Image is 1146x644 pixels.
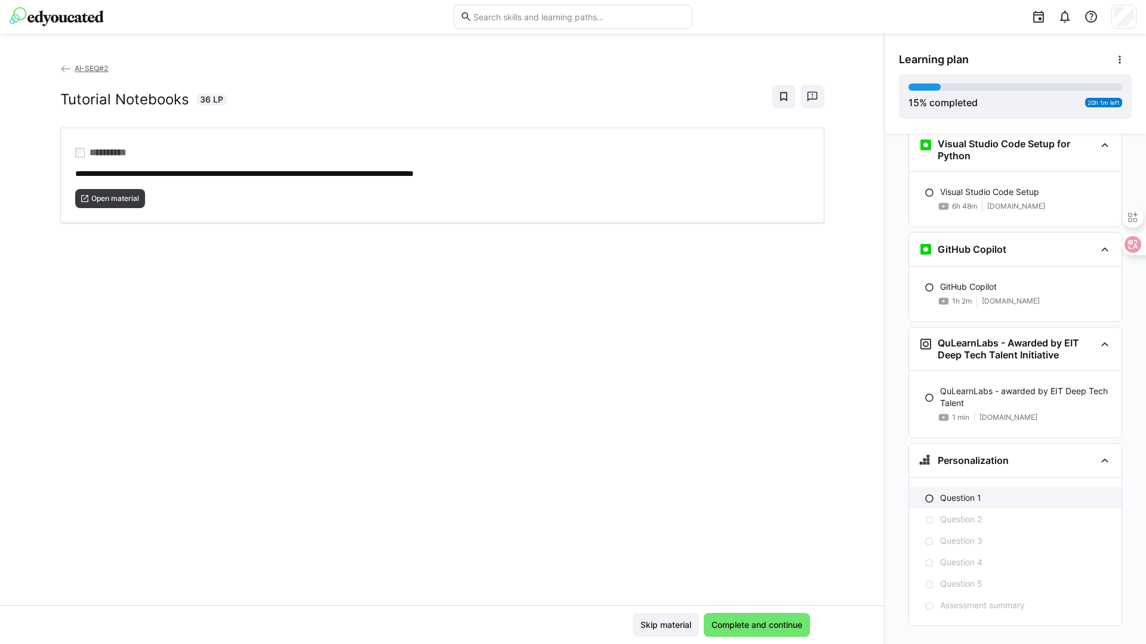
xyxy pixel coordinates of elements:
h3: Visual Studio Code Setup for Python [938,138,1095,162]
button: Complete and continue [704,613,810,637]
h2: Tutorial Notebooks [60,91,189,109]
button: Skip material [633,613,699,637]
p: Question 4 [940,556,982,568]
span: Open material [90,194,140,203]
p: QuLearnLabs - awarded by EIT Deep Tech Talent [940,385,1112,409]
span: Skip material [639,619,693,631]
span: 6h 48m [952,202,977,211]
span: Learning plan [899,53,969,66]
button: Open material [75,189,146,208]
h3: GitHub Copilot [938,243,1006,255]
span: 1h 2m [952,296,972,306]
span: 20h 1m left [1088,99,1120,106]
p: GitHub Copilot [940,281,997,293]
p: Question 1 [940,492,981,504]
p: Visual Studio Code Setup [940,186,1039,198]
span: AI-SEQ#2 [75,64,108,73]
span: [DOMAIN_NAME] [982,296,1040,306]
span: 15 [908,97,919,109]
input: Search skills and learning paths… [472,11,686,22]
div: % completed [908,95,978,110]
span: 36 LP [200,94,223,106]
span: 1 min [952,413,969,422]
p: Question 5 [940,578,982,590]
p: Question 2 [940,513,982,525]
span: [DOMAIN_NAME] [987,202,1045,211]
h3: QuLearnLabs - Awarded by EIT Deep Tech Talent Initiative [938,337,1095,361]
h3: Personalization [938,454,1009,466]
p: Question 3 [940,535,982,547]
span: Complete and continue [710,619,804,631]
a: AI-SEQ#2 [60,64,109,73]
p: Assessment summary [940,599,1025,611]
span: [DOMAIN_NAME] [979,413,1037,422]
